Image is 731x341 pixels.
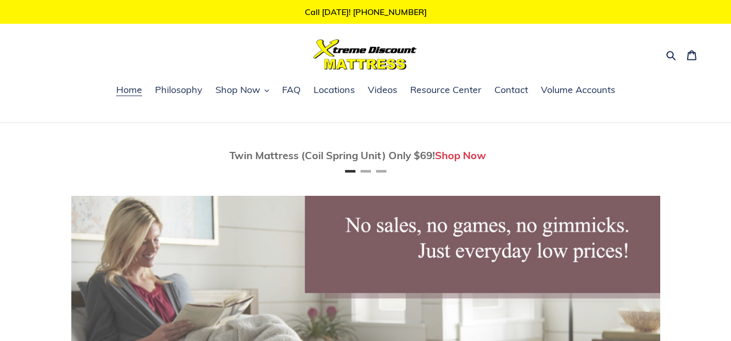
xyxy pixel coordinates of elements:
a: Philosophy [150,83,208,98]
a: Resource Center [405,83,487,98]
span: Shop Now [215,84,260,96]
button: Page 3 [376,170,386,173]
a: FAQ [277,83,306,98]
span: Home [116,84,142,96]
a: Contact [489,83,533,98]
a: Locations [308,83,360,98]
button: Page 1 [345,170,355,173]
span: Resource Center [410,84,481,96]
span: Philosophy [155,84,203,96]
a: Videos [363,83,402,98]
span: Contact [494,84,528,96]
span: Videos [368,84,397,96]
span: FAQ [282,84,301,96]
button: Page 2 [361,170,371,173]
span: Locations [314,84,355,96]
a: Shop Now [435,149,486,162]
span: Volume Accounts [541,84,615,96]
a: Home [111,83,147,98]
span: Twin Mattress (Coil Spring Unit) Only $69! [229,149,435,162]
img: Xtreme Discount Mattress [314,39,417,70]
button: Shop Now [210,83,274,98]
a: Volume Accounts [536,83,620,98]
